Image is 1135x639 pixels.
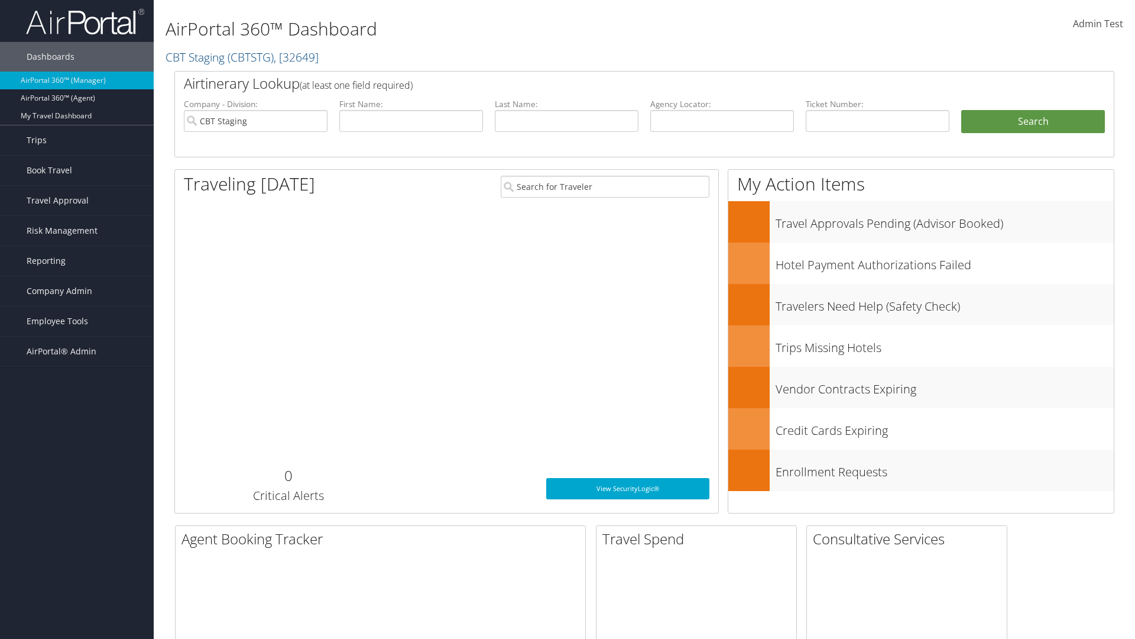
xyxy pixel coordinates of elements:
h2: Travel Spend [602,529,796,549]
span: Trips [27,125,47,155]
span: Employee Tools [27,306,88,336]
a: View SecurityLogic® [546,478,709,499]
h2: Agent Booking Tracker [181,529,585,549]
span: Risk Management [27,216,98,246]
h3: Credit Cards Expiring [776,417,1114,439]
span: AirPortal® Admin [27,337,96,366]
img: airportal-logo.png [26,8,144,35]
span: Book Travel [27,156,72,185]
h2: Consultative Services [813,529,1007,549]
h3: Travel Approvals Pending (Advisor Booked) [776,209,1114,232]
span: , [ 32649 ] [274,49,319,65]
a: Vendor Contracts Expiring [728,367,1114,408]
h3: Enrollment Requests [776,458,1114,480]
a: Credit Cards Expiring [728,408,1114,450]
span: Dashboards [27,42,74,72]
label: Agency Locator: [650,98,794,110]
h1: My Action Items [728,172,1114,196]
label: Last Name: [495,98,638,110]
label: Ticket Number: [806,98,949,110]
h3: Trips Missing Hotels [776,334,1114,356]
h2: 0 [184,466,393,486]
label: First Name: [339,98,483,110]
h3: Travelers Need Help (Safety Check) [776,292,1114,315]
h1: Traveling [DATE] [184,172,315,196]
input: Search for Traveler [501,176,709,198]
span: Admin Test [1073,17,1123,30]
button: Search [961,110,1105,134]
h3: Hotel Payment Authorizations Failed [776,251,1114,273]
a: Travel Approvals Pending (Advisor Booked) [728,201,1114,243]
a: Travelers Need Help (Safety Check) [728,284,1114,325]
h3: Vendor Contracts Expiring [776,375,1114,398]
label: Company - Division: [184,98,327,110]
span: ( CBTSTG ) [228,49,274,65]
a: Enrollment Requests [728,450,1114,491]
a: Trips Missing Hotels [728,325,1114,367]
h3: Critical Alerts [184,488,393,504]
span: Company Admin [27,276,92,306]
span: (at least one field required) [300,79,413,92]
a: Admin Test [1073,6,1123,43]
a: CBT Staging [166,49,319,65]
span: Travel Approval [27,186,89,215]
h2: Airtinerary Lookup [184,73,1027,93]
h1: AirPortal 360™ Dashboard [166,17,804,41]
span: Reporting [27,246,66,276]
a: Hotel Payment Authorizations Failed [728,243,1114,284]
